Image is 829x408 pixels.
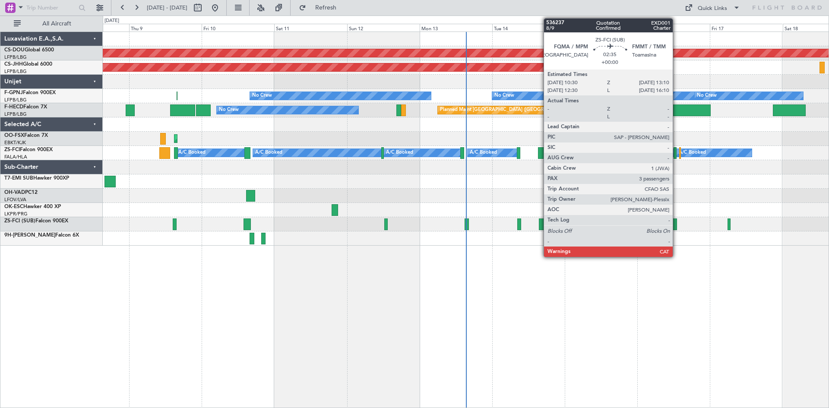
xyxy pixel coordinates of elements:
div: [DATE] [104,17,119,25]
div: No Crew [219,104,239,117]
button: All Aircraft [9,17,94,31]
span: ZS-FCI (SUB) [4,218,35,224]
span: Refresh [308,5,344,11]
span: CS-JHH [4,62,23,67]
a: CS-JHHGlobal 6000 [4,62,52,67]
a: F-GPNJFalcon 900EX [4,90,56,95]
div: Fri 17 [710,24,782,32]
span: ZS-FCI [4,147,20,152]
div: Tue 14 [492,24,565,32]
div: No Crew [494,89,514,102]
div: Wed 15 [565,24,637,32]
button: Refresh [295,1,347,15]
div: Thu 16 [637,24,710,32]
input: Trip Number [26,1,76,14]
span: F-GPNJ [4,90,23,95]
a: EBKT/KJK [4,139,26,146]
div: No Crew [697,89,717,102]
a: ZS-FCI (SUB)Falcon 900EX [4,218,68,224]
a: T7-EMI SUBHawker 900XP [4,176,69,181]
div: Fri 10 [202,24,274,32]
div: Thu 9 [129,24,202,32]
span: OO-FSX [4,133,24,138]
a: OO-FSXFalcon 7X [4,133,48,138]
a: OK-ESCHawker 400 XP [4,204,61,209]
a: OH-VADPC12 [4,190,38,195]
a: LFPB/LBG [4,54,27,60]
a: LFOV/LVA [4,196,26,203]
span: T7-EMI SUB [4,176,33,181]
a: 9H-[PERSON_NAME]Falcon 6X [4,233,79,238]
a: CS-DOUGlobal 6500 [4,47,54,53]
a: ZS-FCIFalcon 900EX [4,147,53,152]
button: Quick Links [680,1,744,15]
span: [DATE] - [DATE] [147,4,187,12]
div: A/C Booked [255,146,282,159]
div: Mon 13 [420,24,492,32]
div: No Crew [252,89,272,102]
span: OH-VAD [4,190,25,195]
div: A/C Booked [679,146,706,159]
span: CS-DOU [4,47,25,53]
div: Planned Maint Kortrijk-[GEOGRAPHIC_DATA] [177,132,277,145]
a: LFPB/LBG [4,111,27,117]
div: A/C Booked [386,146,413,159]
a: F-HECDFalcon 7X [4,104,47,110]
a: LKPR/PRG [4,211,28,217]
a: LFPB/LBG [4,68,27,75]
div: Quick Links [698,4,727,13]
div: A/C Booked [547,146,574,159]
span: All Aircraft [22,21,91,27]
span: 9H-[PERSON_NAME] [4,233,55,238]
a: LFPB/LBG [4,97,27,103]
div: A/C Booked [178,146,206,159]
div: A/C Booked [470,146,497,159]
div: Sun 12 [347,24,420,32]
div: Sat 11 [274,24,347,32]
div: A/C Booked [613,146,640,159]
span: OK-ESC [4,204,23,209]
div: Planned Maint [GEOGRAPHIC_DATA] ([GEOGRAPHIC_DATA]) [440,104,576,117]
a: FALA/HLA [4,154,27,160]
span: F-HECD [4,104,23,110]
